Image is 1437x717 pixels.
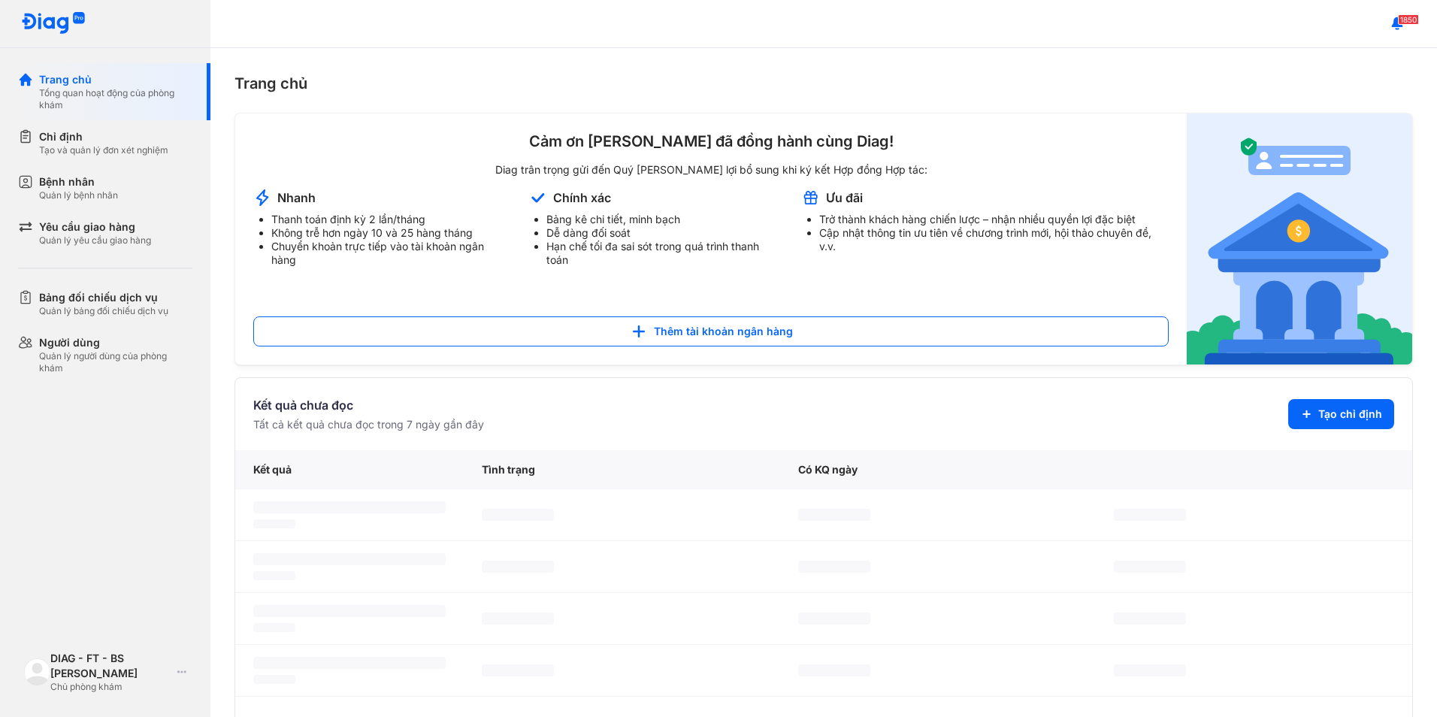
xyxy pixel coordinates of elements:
div: Diag trân trọng gửi đến Quý [PERSON_NAME] lợi bổ sung khi ký kết Hợp đồng Hợp tác: [253,163,1169,177]
div: Kết quả chưa đọc [253,396,484,414]
div: Tất cả kết quả chưa đọc trong 7 ngày gần đây [253,417,484,432]
img: logo [24,658,50,685]
div: Trang chủ [39,72,192,87]
div: Tình trạng [464,450,780,489]
img: account-announcement [253,189,271,207]
div: Quản lý bệnh nhân [39,189,118,201]
li: Thanh toán định kỳ 2 lần/tháng [271,213,510,226]
div: Có KQ ngày [780,450,1097,489]
span: ‌ [798,664,870,676]
li: Dễ dàng đối soát [546,226,782,240]
div: DIAG - FT - BS [PERSON_NAME] [50,651,171,681]
div: Người dùng [39,335,192,350]
div: Cảm ơn [PERSON_NAME] đã đồng hành cùng Diag! [253,132,1169,151]
li: Cập nhật thông tin ưu tiên về chương trình mới, hội thảo chuyên đề, v.v. [819,226,1169,253]
span: ‌ [253,571,295,580]
div: Yêu cầu giao hàng [39,219,151,234]
div: Quản lý bảng đối chiếu dịch vụ [39,305,168,317]
button: Tạo chỉ định [1288,399,1394,429]
span: ‌ [1114,664,1186,676]
span: ‌ [253,553,446,565]
span: ‌ [253,623,295,632]
img: account-announcement [801,189,820,207]
span: ‌ [482,509,554,521]
img: account-announcement [1187,113,1412,365]
span: ‌ [253,657,446,669]
li: Trở thành khách hàng chiến lược – nhận nhiều quyền lợi đặc biệt [819,213,1169,226]
span: ‌ [1114,561,1186,573]
span: ‌ [253,605,446,617]
div: Chính xác [553,189,611,206]
div: Bảng đối chiếu dịch vụ [39,290,168,305]
span: ‌ [253,519,295,528]
span: ‌ [253,675,295,684]
li: Không trễ hơn ngày 10 và 25 hàng tháng [271,226,510,240]
span: ‌ [798,509,870,521]
div: Tổng quan hoạt động của phòng khám [39,87,192,111]
div: Nhanh [277,189,316,206]
button: Thêm tài khoản ngân hàng [253,316,1169,346]
div: Quản lý người dùng của phòng khám [39,350,192,374]
span: ‌ [1114,613,1186,625]
span: ‌ [798,613,870,625]
span: ‌ [798,561,870,573]
span: 1850 [1398,14,1419,25]
img: account-announcement [528,189,547,207]
span: ‌ [482,664,554,676]
span: Tạo chỉ định [1318,407,1382,422]
li: Chuyển khoản trực tiếp vào tài khoản ngân hàng [271,240,510,267]
div: Bệnh nhân [39,174,118,189]
img: logo [21,12,86,35]
div: Tạo và quản lý đơn xét nghiệm [39,144,168,156]
span: ‌ [482,561,554,573]
div: Chủ phòng khám [50,681,171,693]
div: Chỉ định [39,129,168,144]
span: ‌ [1114,509,1186,521]
span: ‌ [482,613,554,625]
div: Kết quả [235,450,464,489]
div: Ưu đãi [826,189,863,206]
span: ‌ [253,501,446,513]
div: Quản lý yêu cầu giao hàng [39,234,151,247]
li: Hạn chế tối đa sai sót trong quá trình thanh toán [546,240,782,267]
div: Trang chủ [234,72,1413,95]
li: Bảng kê chi tiết, minh bạch [546,213,782,226]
